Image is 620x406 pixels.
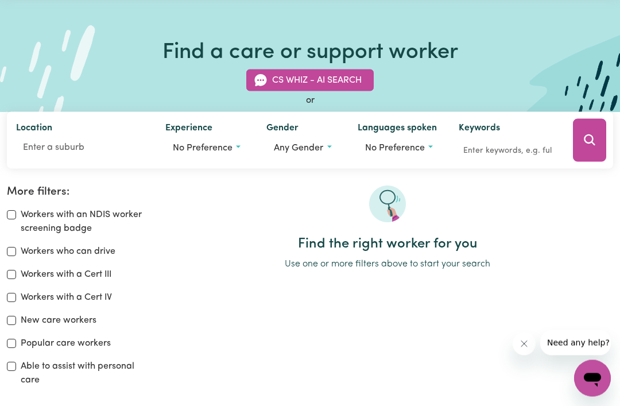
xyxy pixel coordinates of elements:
label: Location [16,121,52,137]
label: Languages spoken [358,121,437,137]
div: or [7,94,613,107]
label: Popular care workers [21,337,111,351]
label: Able to assist with personal care [21,360,148,388]
h2: Find the right worker for you [162,237,613,253]
p: Use one or more filters above to start your search [162,258,613,272]
button: Search [573,119,606,162]
button: CS Whiz - AI Search [246,69,374,91]
label: Workers with a Cert IV [21,291,112,305]
span: No preference [365,144,425,153]
button: Worker language preferences [358,137,440,159]
iframe: Message from company [540,330,611,355]
h2: More filters: [7,186,148,199]
label: Workers with an NDIS worker screening badge [21,208,148,236]
label: Experience [165,121,212,137]
label: Keywords [459,121,500,137]
label: New care workers [21,314,96,328]
iframe: Button to launch messaging window [574,360,611,397]
span: Any gender [274,144,323,153]
input: Enter a suburb [16,137,147,158]
label: Gender [266,121,299,137]
label: Workers with a Cert III [21,268,111,282]
iframe: Close message [513,332,536,355]
h1: Find a care or support worker [162,40,458,67]
span: No preference [173,144,232,153]
label: Workers who can drive [21,245,115,259]
input: Enter keywords, e.g. full name, interests [459,142,557,160]
button: Worker gender preference [266,137,339,159]
button: Worker experience options [165,137,248,159]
